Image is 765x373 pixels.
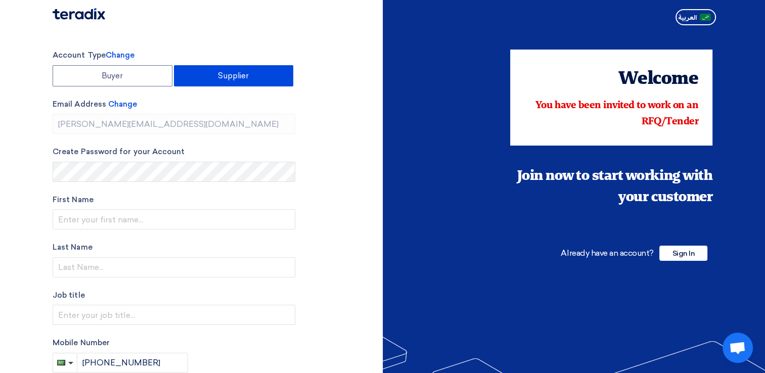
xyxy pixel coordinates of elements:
button: العربية [676,9,716,25]
input: Enter your first name... [53,209,295,229]
input: Enter your job title... [53,305,295,325]
input: Last Name... [53,257,295,277]
label: Account Type [53,50,295,61]
span: Sign In [659,246,707,261]
span: العربية [678,14,697,21]
label: Mobile Number [53,337,295,349]
label: Job title [53,290,295,301]
input: Enter your business email... [53,114,295,134]
label: Create Password for your Account [53,146,295,158]
span: Change [106,51,134,60]
div: Welcome [524,66,698,93]
label: First Name [53,194,295,206]
label: Supplier [174,65,294,86]
img: Teradix logo [53,8,105,20]
span: Already have an account? [561,248,653,258]
span: You have been invited to work on an RFQ/Tender [535,101,698,127]
img: ar-AR.png [700,14,711,21]
input: Enter phone number... [77,353,188,373]
label: Buyer [53,65,172,86]
label: Email Address [53,99,295,110]
div: Join now to start working with your customer [510,166,712,208]
div: Open chat [723,333,753,363]
a: Sign In [659,248,707,258]
label: Last Name [53,242,295,253]
span: Change [108,100,137,109]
